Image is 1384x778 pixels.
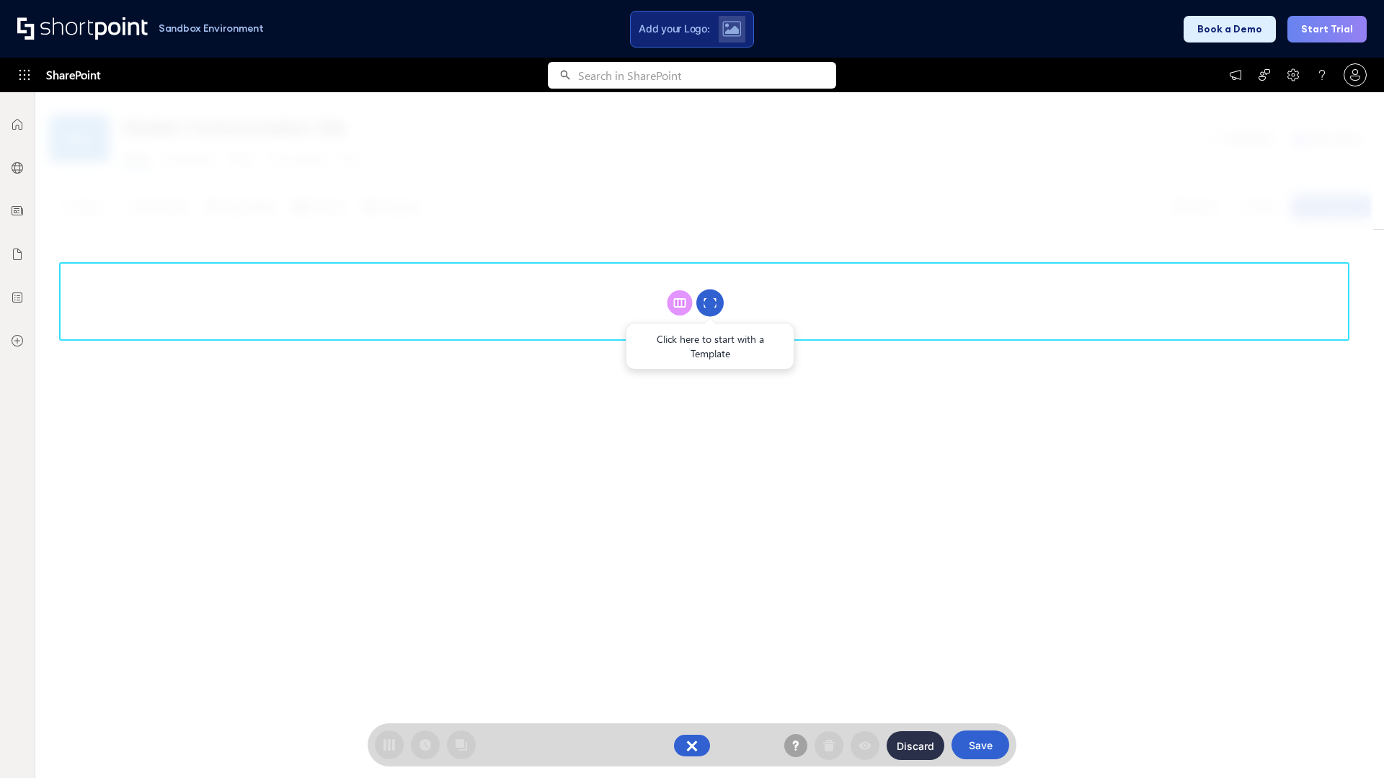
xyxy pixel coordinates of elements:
[46,58,100,92] span: SharePoint
[159,24,264,32] h1: Sandbox Environment
[722,21,741,37] img: Upload logo
[1287,16,1367,43] button: Start Trial
[951,730,1009,759] button: Save
[1124,611,1384,778] iframe: Chat Widget
[1184,16,1276,43] button: Book a Demo
[639,22,709,35] span: Add your Logo:
[887,731,944,760] button: Discard
[578,62,836,89] input: Search in SharePoint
